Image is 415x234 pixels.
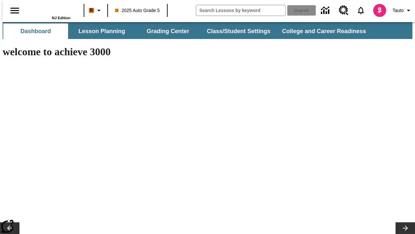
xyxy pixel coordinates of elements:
[373,4,386,17] img: avatar image
[393,7,404,14] span: Tauto
[369,2,390,19] button: Select a new avatar
[277,23,371,39] button: College and Career Readiness
[396,222,415,234] button: Lesson carousel, Next
[86,5,105,16] button: Boost Class color is orange. Change class color
[115,7,160,14] span: 2025 Auto Grade 5
[3,23,372,39] div: SubNavbar
[3,22,412,39] div: SubNavbar
[352,2,369,19] a: Notifications
[28,2,70,20] div: Home
[28,3,70,16] a: Home
[69,23,134,39] button: Lesson Planning
[317,2,335,19] a: Data Center
[3,23,68,39] button: Dashboard
[202,23,276,39] button: Class/Student Settings
[90,6,93,14] span: B
[5,1,24,20] button: Open side menu
[3,46,283,58] h1: welcome to achieve 3000
[390,5,415,16] button: Profile/Settings
[196,5,285,16] input: search field
[335,2,352,19] a: Resource Center, Will open in new tab
[136,23,200,39] button: Grading Center
[52,16,70,20] span: NJ Edition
